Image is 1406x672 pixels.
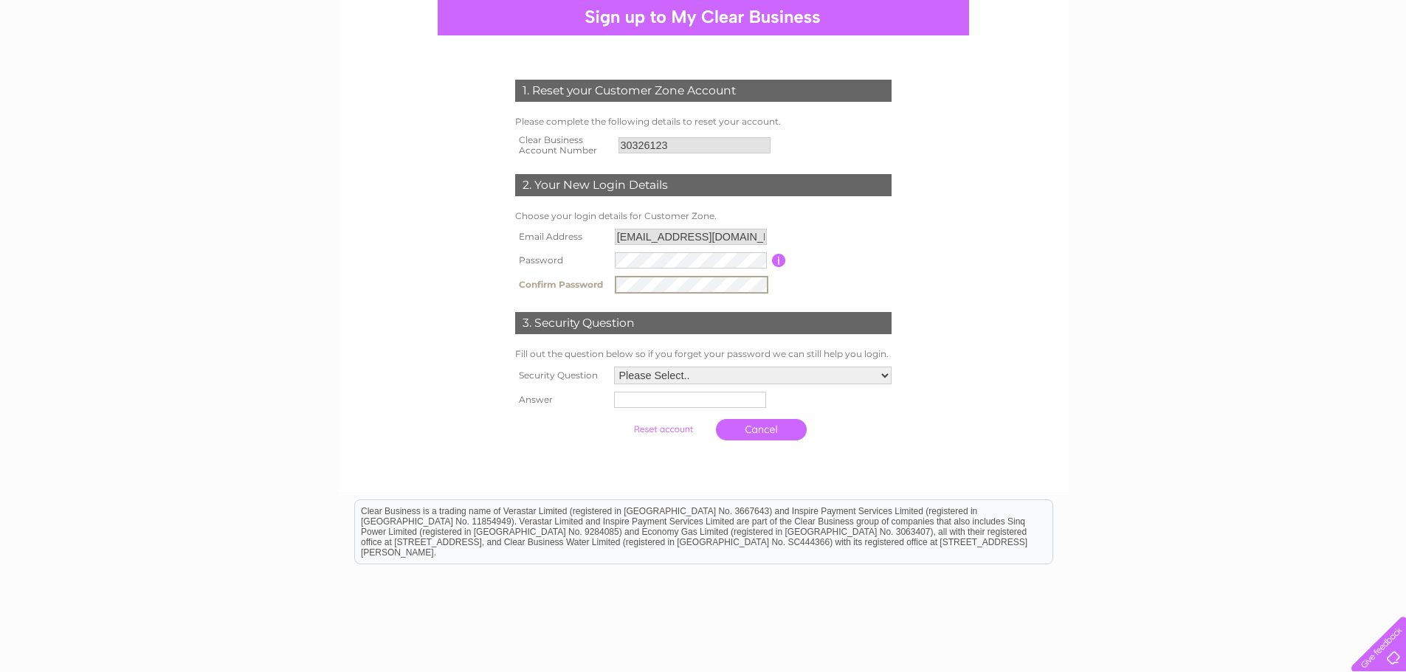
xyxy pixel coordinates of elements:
[511,272,611,297] th: Confirm Password
[515,312,892,334] div: 3. Security Question
[511,345,895,363] td: Fill out the question below so if you forget your password we can still help you login.
[511,131,615,160] th: Clear Business Account Number
[511,249,611,272] th: Password
[511,225,611,249] th: Email Address
[1361,63,1397,74] a: Contact
[511,388,610,412] th: Answer
[511,113,895,131] td: Please complete the following details to reset your account.
[515,80,892,102] div: 1. Reset your Customer Zone Account
[1278,63,1322,74] a: Telecoms
[511,363,610,388] th: Security Question
[1236,63,1269,74] a: Energy
[511,207,895,225] td: Choose your login details for Customer Zone.
[1128,7,1230,26] a: 0333 014 3131
[355,8,1052,72] div: Clear Business is a trading name of Verastar Limited (registered in [GEOGRAPHIC_DATA] No. 3667643...
[618,419,709,440] input: Submit
[1199,63,1227,74] a: Water
[49,38,125,83] img: logo.png
[515,174,892,196] div: 2. Your New Login Details
[1331,63,1352,74] a: Blog
[772,254,786,267] input: Information
[716,419,807,440] a: Cancel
